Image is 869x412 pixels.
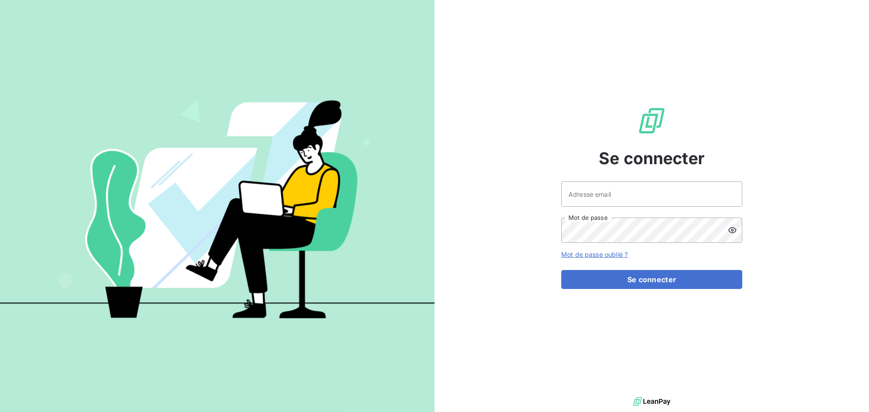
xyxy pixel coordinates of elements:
img: logo [633,395,670,408]
input: placeholder [561,181,742,207]
span: Se connecter [599,146,705,170]
a: Mot de passe oublié ? [561,251,628,258]
img: Logo LeanPay [637,106,666,135]
button: Se connecter [561,270,742,289]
